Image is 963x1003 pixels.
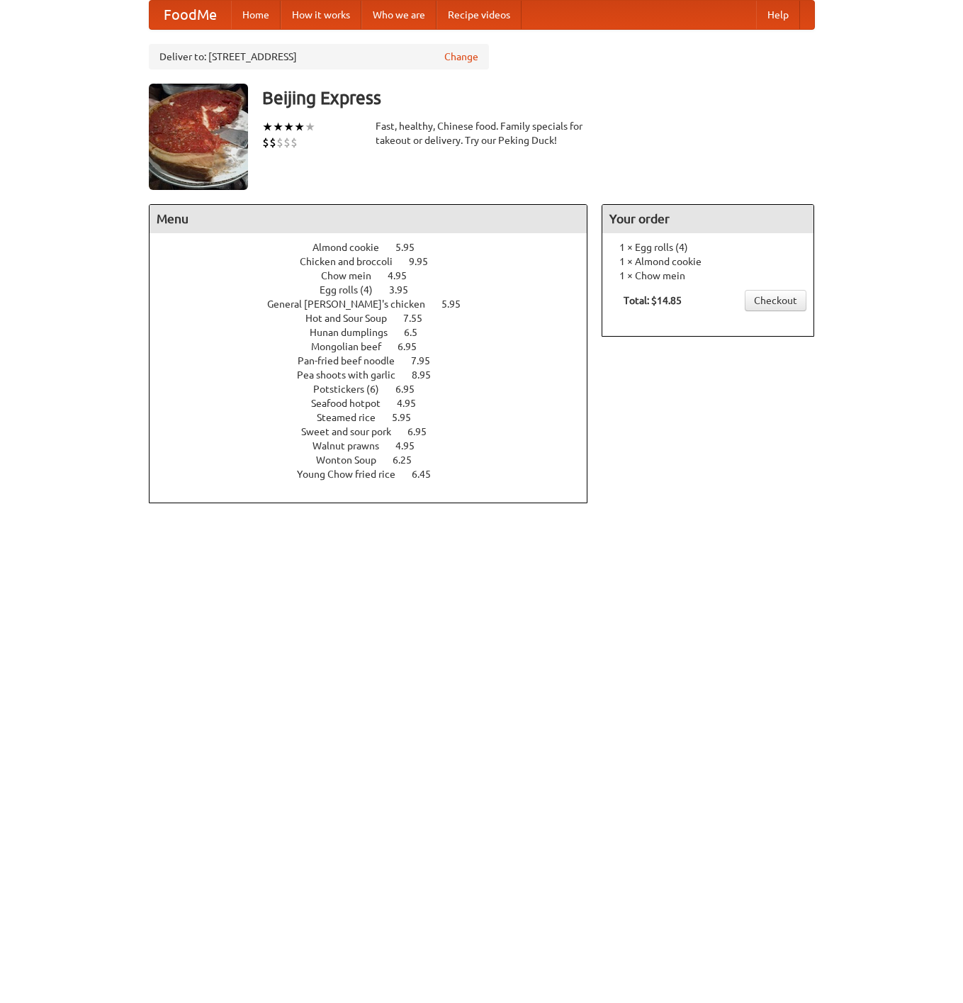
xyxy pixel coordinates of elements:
[273,119,283,135] li: ★
[281,1,361,29] a: How it works
[283,119,294,135] li: ★
[297,469,410,480] span: Young Chow fried rice
[395,440,429,452] span: 4.95
[393,454,426,466] span: 6.25
[412,469,445,480] span: 6.45
[745,290,806,311] a: Checkout
[320,284,387,296] span: Egg rolls (4)
[361,1,437,29] a: Who we are
[317,412,390,423] span: Steamed rice
[404,327,432,338] span: 6.5
[395,383,429,395] span: 6.95
[312,242,393,253] span: Almond cookie
[300,256,454,267] a: Chicken and broccoli 9.95
[409,256,442,267] span: 9.95
[269,135,276,150] li: $
[149,44,489,69] div: Deliver to: [STREET_ADDRESS]
[624,295,682,306] b: Total: $14.85
[411,355,444,366] span: 7.95
[388,270,421,281] span: 4.95
[313,383,441,395] a: Potstickers (6) 6.95
[297,369,410,381] span: Pea shoots with garlic
[149,84,248,190] img: angular.jpg
[317,412,437,423] a: Steamed rice 5.95
[316,454,438,466] a: Wonton Soup 6.25
[403,313,437,324] span: 7.55
[316,454,390,466] span: Wonton Soup
[305,119,315,135] li: ★
[262,84,815,112] h3: Beijing Express
[441,298,475,310] span: 5.95
[437,1,522,29] a: Recipe videos
[313,383,393,395] span: Potstickers (6)
[312,242,441,253] a: Almond cookie 5.95
[305,313,401,324] span: Hot and Sour Soup
[376,119,588,147] div: Fast, healthy, Chinese food. Family specials for takeout or delivery. Try our Peking Duck!
[291,135,298,150] li: $
[609,254,806,269] li: 1 × Almond cookie
[310,327,402,338] span: Hunan dumplings
[310,327,444,338] a: Hunan dumplings 6.5
[756,1,800,29] a: Help
[262,119,273,135] li: ★
[609,269,806,283] li: 1 × Chow mein
[276,135,283,150] li: $
[301,426,405,437] span: Sweet and sour pork
[320,284,434,296] a: Egg rolls (4) 3.95
[311,341,395,352] span: Mongolian beef
[321,270,433,281] a: Chow mein 4.95
[283,135,291,150] li: $
[395,242,429,253] span: 5.95
[407,426,441,437] span: 6.95
[321,270,385,281] span: Chow mein
[297,469,457,480] a: Young Chow fried rice 6.45
[311,398,395,409] span: Seafood hotpot
[297,369,457,381] a: Pea shoots with garlic 8.95
[231,1,281,29] a: Home
[312,440,441,452] a: Walnut prawns 4.95
[300,256,407,267] span: Chicken and broccoli
[392,412,425,423] span: 5.95
[305,313,449,324] a: Hot and Sour Soup 7.55
[294,119,305,135] li: ★
[311,341,443,352] a: Mongolian beef 6.95
[444,50,478,64] a: Change
[150,205,587,233] h4: Menu
[267,298,439,310] span: General [PERSON_NAME]'s chicken
[312,440,393,452] span: Walnut prawns
[412,369,445,381] span: 8.95
[262,135,269,150] li: $
[301,426,453,437] a: Sweet and sour pork 6.95
[298,355,409,366] span: Pan-fried beef noodle
[397,398,430,409] span: 4.95
[389,284,422,296] span: 3.95
[602,205,813,233] h4: Your order
[609,240,806,254] li: 1 × Egg rolls (4)
[150,1,231,29] a: FoodMe
[311,398,442,409] a: Seafood hotpot 4.95
[267,298,487,310] a: General [PERSON_NAME]'s chicken 5.95
[398,341,431,352] span: 6.95
[298,355,456,366] a: Pan-fried beef noodle 7.95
